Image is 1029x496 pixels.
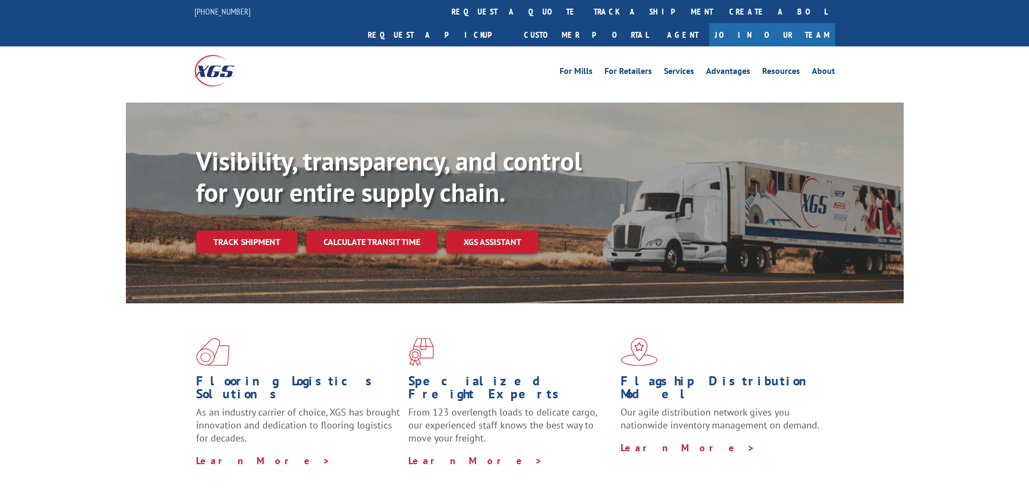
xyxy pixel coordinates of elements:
p: From 123 overlength loads to delicate cargo, our experienced staff knows the best way to move you... [408,406,613,454]
a: Learn More > [621,441,755,454]
a: Learn More > [408,454,543,467]
a: Join Our Team [709,23,835,46]
h1: Flooring Logistics Solutions [196,375,400,406]
h1: Specialized Freight Experts [408,375,613,406]
h1: Flagship Distribution Model [621,375,825,406]
a: Advantages [706,67,750,79]
a: XGS ASSISTANT [446,230,539,254]
img: xgs-icon-flagship-distribution-model-red [621,338,658,366]
a: Calculate transit time [306,230,438,254]
img: xgs-icon-focused-on-flooring-red [408,338,434,366]
a: Services [664,67,694,79]
a: Learn More > [196,454,331,467]
a: Track shipment [196,230,298,253]
a: Customer Portal [516,23,656,46]
a: Agent [656,23,709,46]
b: Visibility, transparency, and control for your entire supply chain. [196,144,582,209]
a: Resources [762,67,800,79]
a: Request a pickup [360,23,516,46]
a: For Retailers [604,67,652,79]
a: About [812,67,835,79]
span: Our agile distribution network gives you nationwide inventory management on demand. [621,406,819,431]
a: [PHONE_NUMBER] [194,6,251,17]
a: For Mills [560,67,593,79]
span: As an industry carrier of choice, XGS has brought innovation and dedication to flooring logistics... [196,406,400,444]
img: xgs-icon-total-supply-chain-intelligence-red [196,338,230,366]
